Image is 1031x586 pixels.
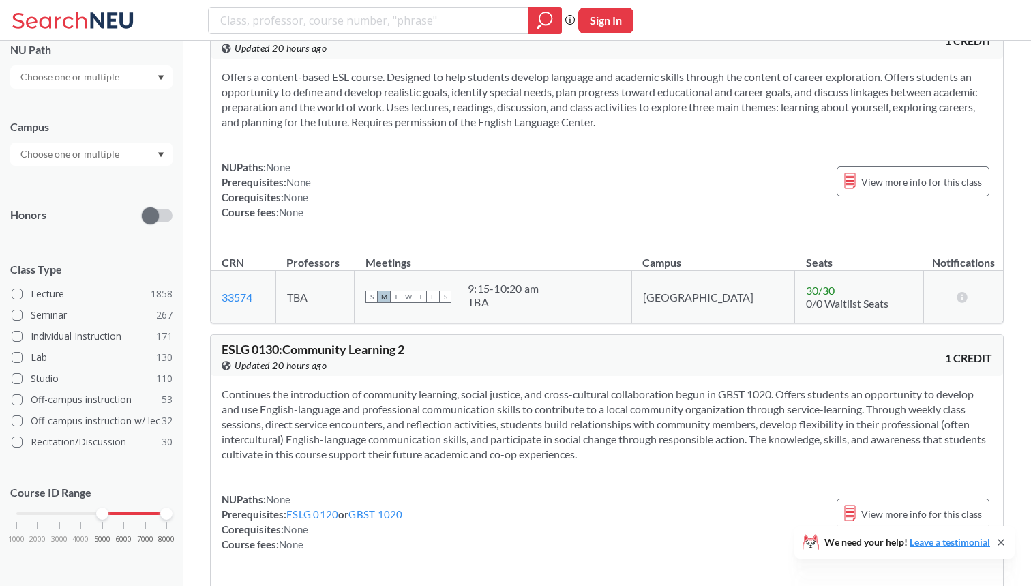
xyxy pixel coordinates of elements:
[945,351,992,366] span: 1 CREDIT
[427,291,439,303] span: F
[861,506,982,523] span: View more info for this class
[235,41,327,56] span: Updated 20 hours ago
[156,329,173,344] span: 171
[10,65,173,89] div: Dropdown arrow
[51,536,68,543] span: 3000
[390,291,402,303] span: T
[910,536,990,548] a: Leave a testimonial
[631,241,794,271] th: Campus
[158,152,164,158] svg: Dropdown arrow
[222,342,404,357] span: ESLG 0130 : Community Learning 2
[222,492,403,552] div: NUPaths: Prerequisites: or Corequisites: Course fees:
[286,508,338,521] a: ESLG 0120
[10,143,173,166] div: Dropdown arrow
[355,241,632,271] th: Meetings
[528,7,562,34] div: magnifying glass
[286,176,311,188] span: None
[14,69,128,85] input: Choose one or multiple
[162,413,173,428] span: 32
[10,262,173,277] span: Class Type
[10,485,173,501] p: Course ID Range
[378,291,390,303] span: M
[137,536,153,543] span: 7000
[12,349,173,366] label: Lab
[279,538,303,551] span: None
[219,9,518,32] input: Class, professor, course number, "phrase"
[12,370,173,387] label: Studio
[72,536,89,543] span: 4000
[365,291,378,303] span: S
[284,191,308,203] span: None
[162,392,173,407] span: 53
[156,308,173,323] span: 267
[284,523,308,536] span: None
[806,297,888,310] span: 0/0 Waitlist Seats
[10,119,173,134] div: Campus
[235,358,327,373] span: Updated 20 hours ago
[29,536,46,543] span: 2000
[402,291,415,303] span: W
[415,291,427,303] span: T
[578,8,633,33] button: Sign In
[156,350,173,365] span: 130
[222,70,992,130] section: Offers a content-based ESL course. Designed to help students develop language and academic skills...
[94,536,110,543] span: 5000
[468,282,539,295] div: 9:15 - 10:20 am
[275,271,354,323] td: TBA
[348,508,402,521] a: GBST 1020
[158,75,164,80] svg: Dropdown arrow
[8,536,25,543] span: 1000
[795,241,924,271] th: Seats
[10,207,46,223] p: Honors
[537,11,553,30] svg: magnifying glass
[924,241,1003,271] th: Notifications
[115,536,132,543] span: 6000
[468,295,539,309] div: TBA
[10,42,173,57] div: NU Path
[156,371,173,386] span: 110
[12,327,173,345] label: Individual Instruction
[222,291,252,304] a: 33574
[151,287,173,302] span: 1858
[222,387,992,462] section: Continues the introduction of community learning, social justice, and cross-cultural collaboratio...
[266,161,290,173] span: None
[266,493,290,506] span: None
[279,206,303,218] span: None
[12,391,173,409] label: Off-campus instruction
[12,433,173,451] label: Recitation/Discussion
[14,146,128,162] input: Choose one or multiple
[861,173,982,190] span: View more info for this class
[158,536,175,543] span: 8000
[806,284,835,297] span: 30 / 30
[275,241,354,271] th: Professors
[222,255,244,270] div: CRN
[12,306,173,324] label: Seminar
[12,412,173,430] label: Off-campus instruction w/ lec
[945,33,992,48] span: 1 CREDIT
[631,271,794,323] td: [GEOGRAPHIC_DATA]
[162,435,173,450] span: 30
[12,285,173,303] label: Lecture
[439,291,451,303] span: S
[222,160,311,220] div: NUPaths: Prerequisites: Corequisites: Course fees:
[824,538,990,547] span: We need your help!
